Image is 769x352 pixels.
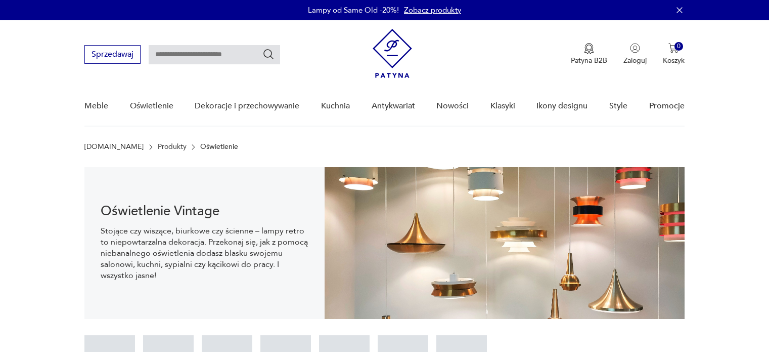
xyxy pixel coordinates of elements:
div: 0 [674,42,683,51]
p: Oświetlenie [200,143,238,151]
p: Patyna B2B [571,56,607,65]
img: Oświetlenie [325,167,685,319]
button: Szukaj [262,48,275,60]
a: Promocje [649,87,685,126]
a: Kuchnia [321,87,350,126]
p: Koszyk [663,56,685,65]
img: Ikona medalu [584,43,594,54]
button: Sprzedawaj [84,45,141,64]
p: Stojące czy wiszące, biurkowe czy ścienne – lampy retro to niepowtarzalna dekoracja. Przekonaj si... [101,225,308,281]
img: Ikona koszyka [668,43,678,53]
a: Ikony designu [536,87,587,126]
p: Zaloguj [623,56,647,65]
a: Sprzedawaj [84,52,141,59]
a: [DOMAIN_NAME] [84,143,144,151]
button: 0Koszyk [663,43,685,65]
a: Dekoracje i przechowywanie [195,87,299,126]
a: Oświetlenie [130,87,173,126]
a: Zobacz produkty [404,5,461,15]
button: Zaloguj [623,43,647,65]
a: Meble [84,87,108,126]
a: Nowości [436,87,469,126]
a: Klasyki [490,87,515,126]
a: Produkty [158,143,187,151]
img: Ikonka użytkownika [630,43,640,53]
p: Lampy od Same Old -20%! [308,5,399,15]
h1: Oświetlenie Vintage [101,205,308,217]
a: Ikona medaluPatyna B2B [571,43,607,65]
img: Patyna - sklep z meblami i dekoracjami vintage [373,29,412,78]
a: Style [609,87,627,126]
a: Antykwariat [372,87,415,126]
button: Patyna B2B [571,43,607,65]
